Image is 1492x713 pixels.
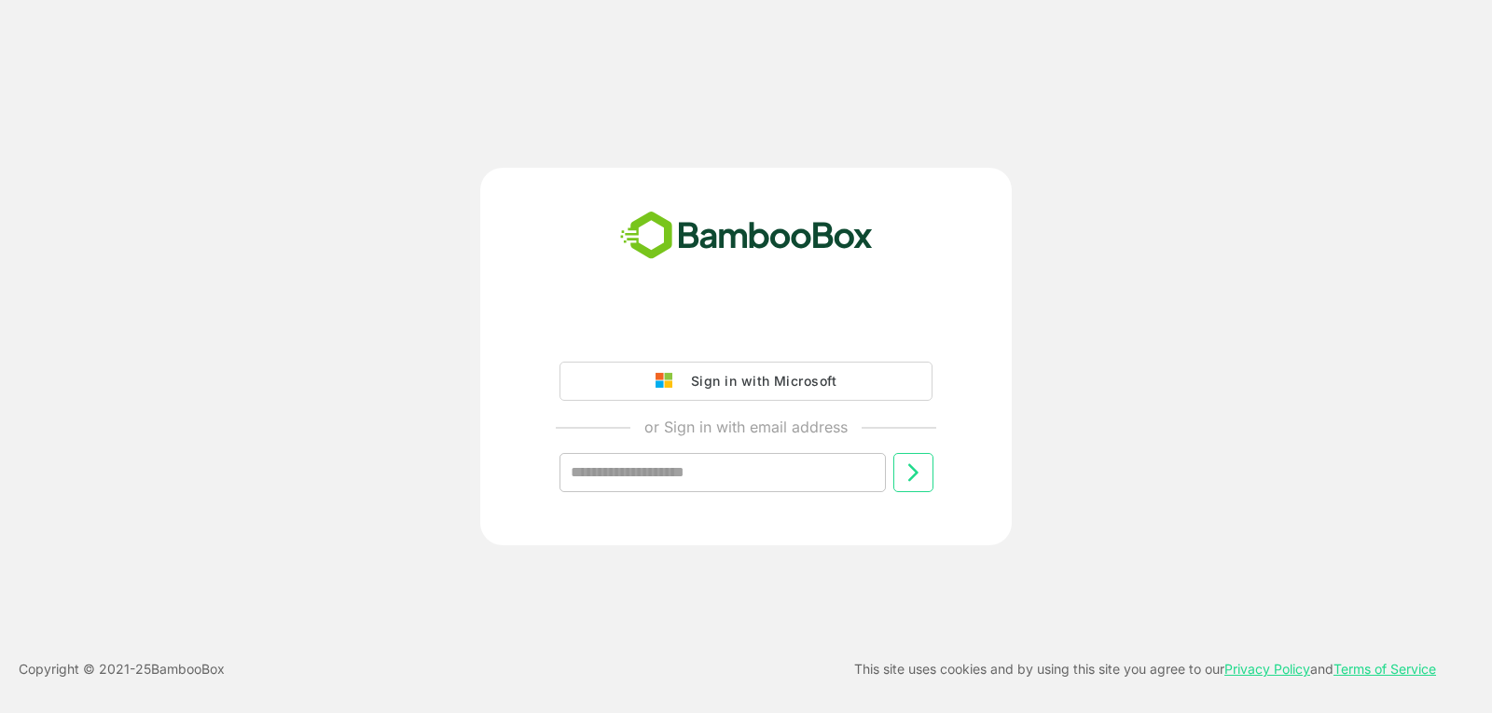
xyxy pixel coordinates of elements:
[1224,661,1310,677] a: Privacy Policy
[19,658,225,680] p: Copyright © 2021- 25 BambooBox
[559,362,932,401] button: Sign in with Microsoft
[610,205,883,267] img: bamboobox
[682,369,836,393] div: Sign in with Microsoft
[656,373,682,390] img: google
[854,658,1436,680] p: This site uses cookies and by using this site you agree to our and
[550,309,942,350] iframe: Sign in with Google Button
[644,416,848,438] p: or Sign in with email address
[1333,661,1436,677] a: Terms of Service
